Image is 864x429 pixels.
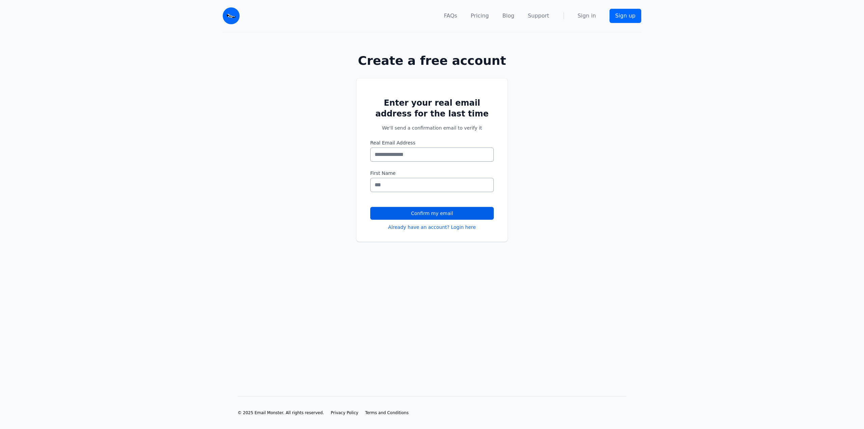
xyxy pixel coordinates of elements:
a: Sign up [610,9,641,23]
label: First Name [370,170,494,177]
p: We'll send a confirmation email to verify it [370,125,494,131]
label: Real Email Address [370,139,494,146]
a: Privacy Policy [331,410,358,415]
a: Sign in [577,12,596,20]
a: FAQs [444,12,457,20]
h1: Create a free account [335,54,529,68]
li: © 2025 Email Monster. All rights reserved. [238,410,324,415]
a: Blog [503,12,514,20]
img: Email Monster [223,7,240,24]
a: Already have an account? Login here [388,224,476,231]
a: Support [528,12,549,20]
a: Terms and Conditions [365,410,409,415]
a: Pricing [471,12,489,20]
button: Confirm my email [370,207,494,220]
h2: Enter your real email address for the last time [370,98,494,119]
